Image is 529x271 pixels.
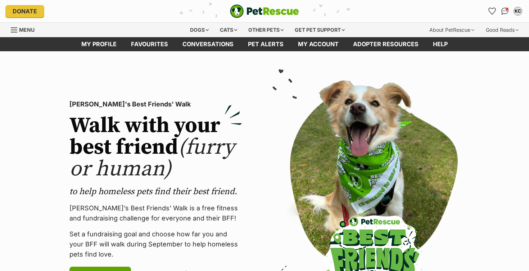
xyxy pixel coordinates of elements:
div: Other pets [243,23,289,37]
a: conversations [175,37,241,51]
a: Help [426,37,455,51]
a: Adopter resources [346,37,426,51]
div: Good Reads [481,23,524,37]
div: Dogs [185,23,214,37]
div: Cats [215,23,242,37]
button: My account [512,5,524,17]
a: Menu [11,23,40,36]
a: Conversations [499,5,511,17]
div: Get pet support [290,23,350,37]
a: My profile [74,37,124,51]
a: Favourites [486,5,498,17]
a: Pet alerts [241,37,291,51]
ul: Account quick links [486,5,524,17]
img: logo-e224e6f780fb5917bec1dbf3a21bbac754714ae5b6737aabdf751b685950b380.svg [230,4,299,18]
span: Menu [19,27,35,33]
span: (furry or human) [69,134,235,183]
p: to help homeless pets find their best friend. [69,186,242,197]
a: Donate [5,5,44,17]
div: About PetRescue [424,23,479,37]
a: My account [291,37,346,51]
p: [PERSON_NAME]’s Best Friends' Walk is a free fitness and fundraising challenge for everyone and t... [69,203,242,223]
a: Favourites [124,37,175,51]
img: chat-41dd97257d64d25036548639549fe6c8038ab92f7586957e7f3b1b290dea8141.svg [501,8,509,15]
h2: Walk with your best friend [69,115,242,180]
a: PetRescue [230,4,299,18]
div: KC [514,8,521,15]
p: [PERSON_NAME]'s Best Friends' Walk [69,99,242,109]
p: Set a fundraising goal and choose how far you and your BFF will walk during September to help hom... [69,229,242,259]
